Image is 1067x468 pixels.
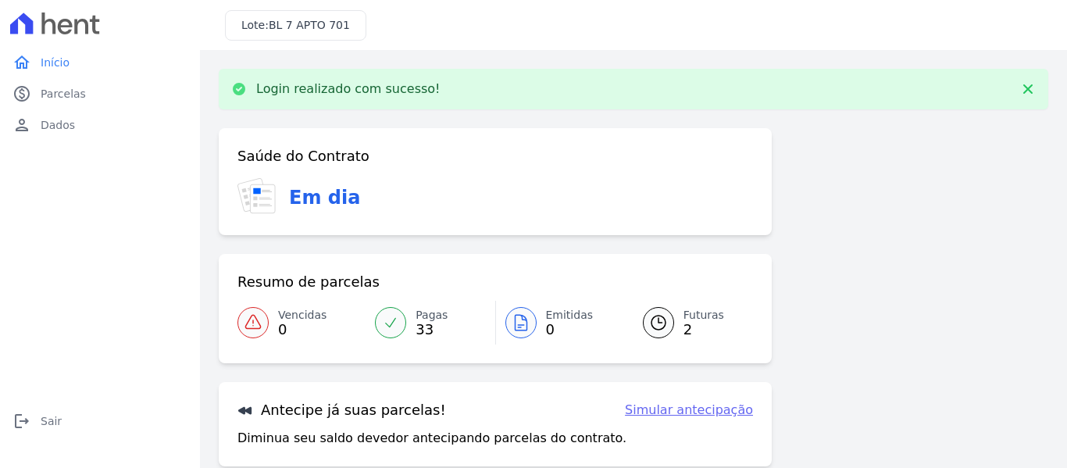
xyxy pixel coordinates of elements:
i: logout [12,412,31,430]
a: Emitidas 0 [496,301,624,345]
span: Futuras [683,307,724,323]
a: Vencidas 0 [237,301,366,345]
a: paidParcelas [6,78,194,109]
a: Futuras 2 [624,301,753,345]
i: person [12,116,31,134]
i: home [12,53,31,72]
a: Simular antecipação [625,401,753,420]
a: Pagas 33 [366,301,494,345]
p: Login realizado com sucesso! [256,81,441,97]
span: Emitidas [546,307,594,323]
h3: Antecipe já suas parcelas! [237,401,446,420]
span: Vencidas [278,307,327,323]
span: Parcelas [41,86,86,102]
span: 0 [278,323,327,336]
a: personDados [6,109,194,141]
a: logoutSair [6,405,194,437]
h3: Em dia [289,184,360,212]
span: Sair [41,413,62,429]
span: Pagas [416,307,448,323]
p: Diminua seu saldo devedor antecipando parcelas do contrato. [237,429,626,448]
h3: Saúde do Contrato [237,147,369,166]
span: 2 [683,323,724,336]
i: paid [12,84,31,103]
span: BL 7 APTO 701 [269,19,350,31]
span: Dados [41,117,75,133]
h3: Lote: [241,17,350,34]
span: Início [41,55,70,70]
span: 0 [546,323,594,336]
a: homeInício [6,47,194,78]
h3: Resumo de parcelas [237,273,380,291]
span: 33 [416,323,448,336]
